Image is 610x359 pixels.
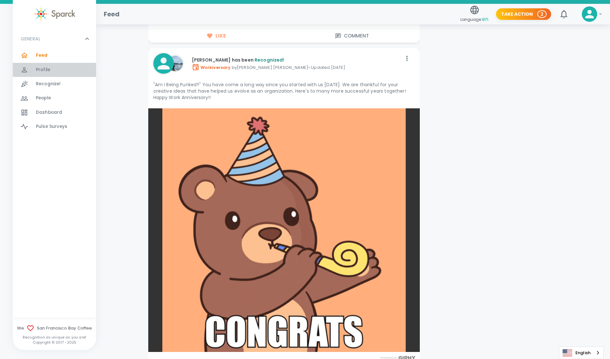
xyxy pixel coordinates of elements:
span: Recognized! [255,57,284,63]
p: Copyright © 2017 - 2025 [13,340,96,345]
a: Recognize! [13,77,96,91]
h1: Feed [104,9,120,19]
button: Take Action 2 [496,8,551,20]
p: 2 [541,11,543,17]
div: GENERAL [13,29,96,48]
span: Language: [460,15,488,24]
span: Profile [36,67,50,73]
p: "Am I Being Punked?" You have come a long way since you started with us [DATE]. We are thankful f... [153,81,415,101]
span: Workiversary [192,64,231,71]
span: People [36,95,51,101]
span: en [482,15,488,23]
a: Dashboard [13,105,96,120]
p: GENERAL [20,36,40,42]
span: Feed [36,52,48,59]
p: [PERSON_NAME] has been [192,57,402,63]
a: Feed [13,48,96,63]
div: GENERAL [13,48,96,136]
aside: Language selected: English [559,346,604,359]
span: Dashboard [36,109,62,116]
span: Pulse Surveys [36,123,67,130]
a: Profile [13,63,96,77]
span: We San Francisco Bay Coffee [13,324,96,332]
a: Pulse Surveys [13,120,96,134]
div: Language [559,346,604,359]
p: by [PERSON_NAME] [PERSON_NAME] • Updated [DATE] [192,63,402,71]
span: Recognize! [36,81,61,87]
img: Picture of Anna Belle Heredia [167,56,183,71]
img: Sparck logo [34,6,75,21]
button: Comment [284,29,420,43]
a: Sparck logo [13,6,96,21]
button: Like [148,29,284,43]
a: People [13,91,96,105]
a: English [559,347,603,359]
p: Recognition as unique as you are! [13,335,96,340]
button: Language:en [458,3,491,26]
